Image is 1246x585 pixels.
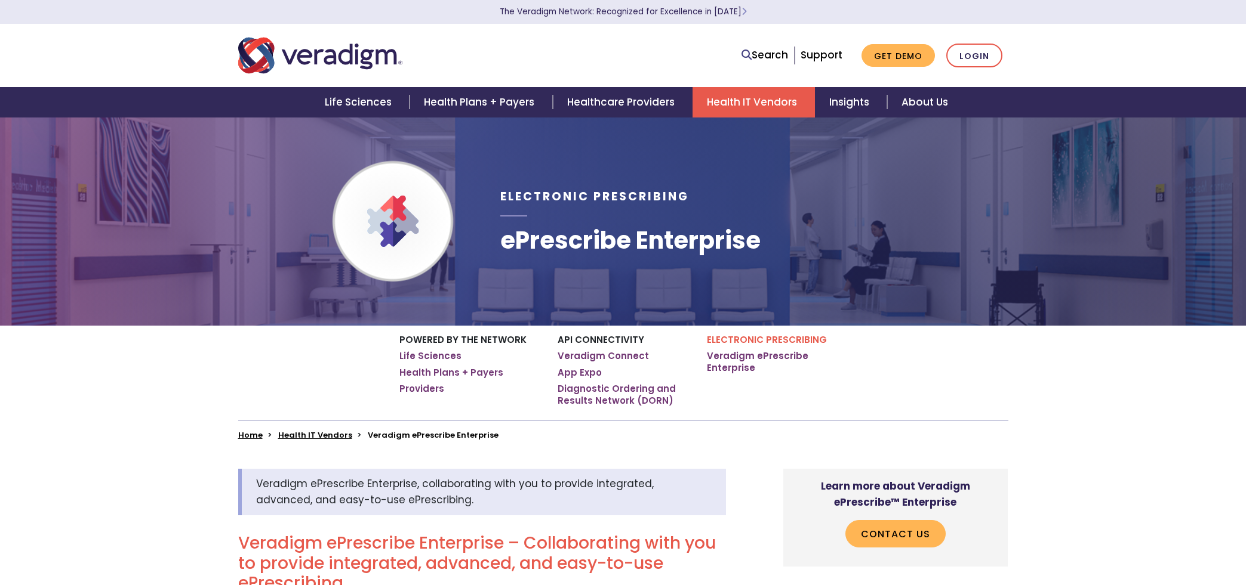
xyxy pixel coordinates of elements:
[693,87,815,117] a: Health IT Vendors
[238,429,263,441] a: Home
[558,367,602,379] a: App Expo
[238,36,402,75] img: Veradigm logo
[553,87,693,117] a: Healthcare Providers
[278,429,352,441] a: Health IT Vendors
[946,44,1002,68] a: Login
[862,44,935,67] a: Get Demo
[821,479,970,509] strong: Learn more about Veradigm ePrescribe™ Enterprise
[399,367,503,379] a: Health Plans + Payers
[845,520,946,547] a: Contact Us
[742,47,788,63] a: Search
[399,383,444,395] a: Providers
[500,226,761,255] h1: ePrescribe Enterprise
[410,87,552,117] a: Health Plans + Payers
[801,48,842,62] a: Support
[742,6,747,17] span: Learn More
[256,476,654,507] span: Veradigm ePrescribe Enterprise, collaborating with you to provide integrated, advanced, and easy-...
[558,383,689,406] a: Diagnostic Ordering and Results Network (DORN)
[500,188,689,205] span: Electronic Prescribing
[310,87,410,117] a: Life Sciences
[707,350,847,373] a: Veradigm ePrescribe Enterprise
[815,87,887,117] a: Insights
[887,87,962,117] a: About Us
[500,6,747,17] a: The Veradigm Network: Recognized for Excellence in [DATE]Learn More
[399,350,462,362] a: Life Sciences
[558,350,649,362] a: Veradigm Connect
